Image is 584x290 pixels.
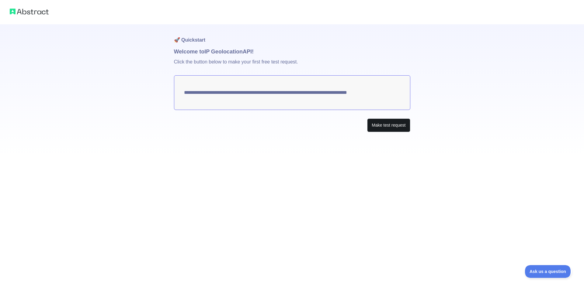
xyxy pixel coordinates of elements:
[174,47,410,56] h1: Welcome to IP Geolocation API!
[525,265,572,278] iframe: Toggle Customer Support
[174,24,410,47] h1: 🚀 Quickstart
[367,118,410,132] button: Make test request
[10,7,49,16] img: Abstract logo
[174,56,410,75] p: Click the button below to make your first free test request.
